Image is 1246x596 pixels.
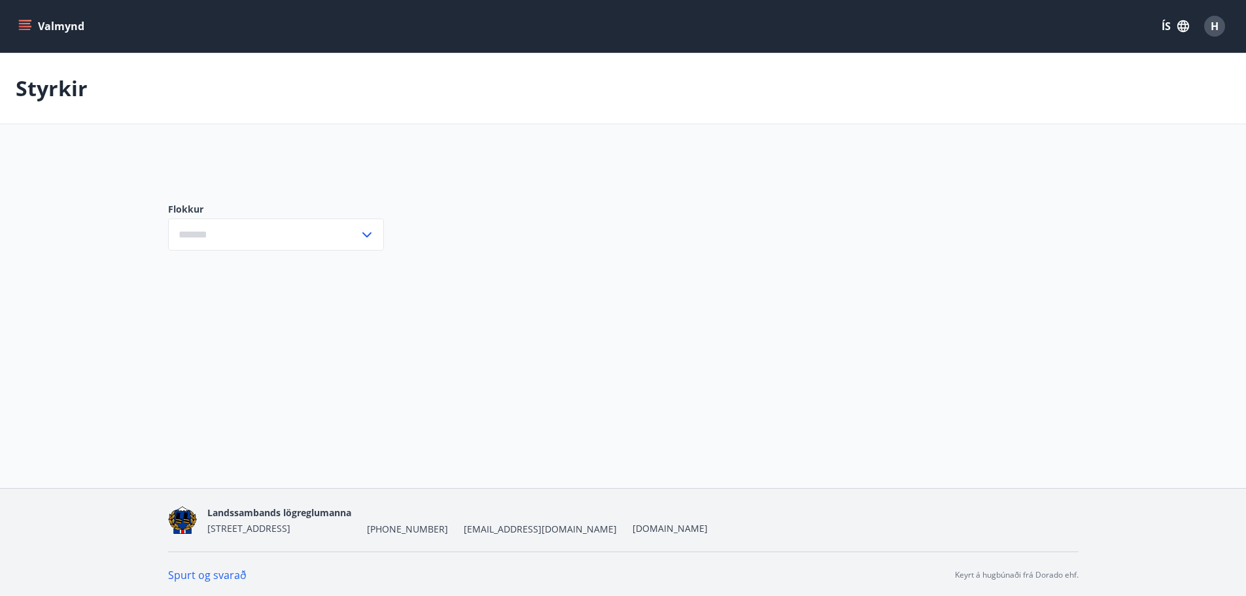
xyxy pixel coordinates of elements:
[168,568,247,582] a: Spurt og svarað
[632,522,708,535] a: [DOMAIN_NAME]
[207,506,351,519] span: Landssambands lögreglumanna
[207,522,290,535] span: [STREET_ADDRESS]
[168,203,384,216] label: Flokkur
[1154,14,1196,38] button: ÍS
[464,523,617,536] span: [EMAIL_ADDRESS][DOMAIN_NAME]
[1199,10,1230,42] button: H
[168,506,198,535] img: 1cqKbADZNYZ4wXUG0EC2JmCwhQh0Y6EN22Kw4FTY.png
[955,569,1079,581] p: Keyrt á hugbúnaði frá Dorado ehf.
[1211,19,1219,33] span: H
[16,74,88,103] p: Styrkir
[16,14,90,38] button: menu
[367,523,448,536] span: [PHONE_NUMBER]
